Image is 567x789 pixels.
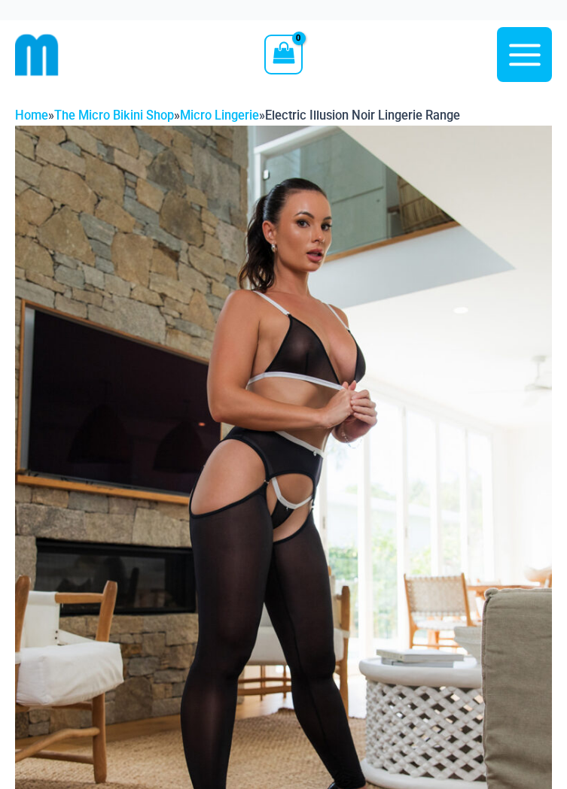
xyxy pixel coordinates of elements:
a: Micro Lingerie [180,108,259,123]
a: Home [15,108,48,123]
span: Electric Illusion Noir Lingerie Range [265,108,460,123]
a: View Shopping Cart, empty [264,35,303,74]
span: » » » [15,108,460,123]
a: The Micro Bikini Shop [54,108,174,123]
img: cropped mm emblem [15,33,59,77]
